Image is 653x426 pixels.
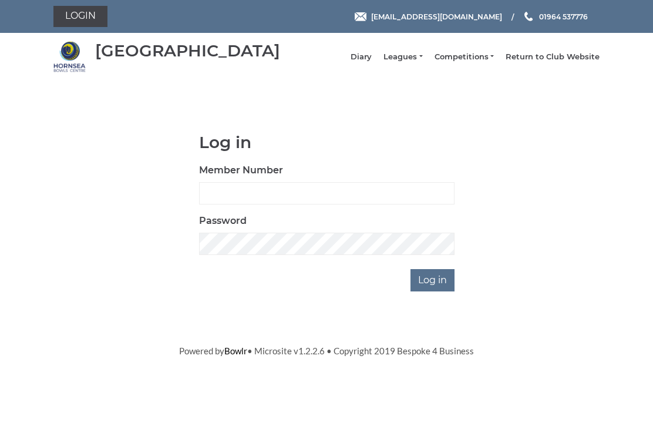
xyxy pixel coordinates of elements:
a: Bowlr [224,346,247,356]
a: Login [53,6,107,27]
label: Password [199,214,247,228]
img: Hornsea Bowls Centre [53,41,86,73]
span: Powered by • Microsite v1.2.2.6 • Copyright 2019 Bespoke 4 Business [179,346,474,356]
span: 01964 537776 [539,12,588,21]
img: Phone us [524,12,533,21]
input: Log in [410,269,455,291]
label: Member Number [199,163,283,177]
a: Return to Club Website [506,52,600,62]
div: [GEOGRAPHIC_DATA] [95,42,280,60]
a: Competitions [435,52,494,62]
img: Email [355,12,366,21]
a: Phone us 01964 537776 [523,11,588,22]
span: [EMAIL_ADDRESS][DOMAIN_NAME] [371,12,502,21]
a: Leagues [383,52,422,62]
h1: Log in [199,133,455,152]
a: Email [EMAIL_ADDRESS][DOMAIN_NAME] [355,11,502,22]
a: Diary [351,52,372,62]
